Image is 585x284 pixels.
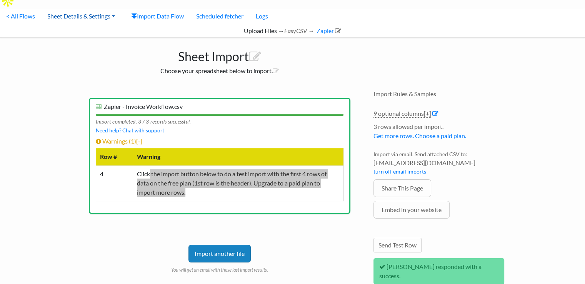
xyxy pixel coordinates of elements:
[373,110,431,118] a: 9 optional columns[+]
[373,150,504,179] li: Import via email. Send attached CSV to:
[373,122,504,144] li: 3 rows allowed per import.
[96,116,343,125] div: Import completed. 3 / 3 records successful.
[284,27,314,34] i: EasyCSV →
[41,8,121,24] a: Sheet Details & Settings
[188,245,251,262] a: Import another file
[131,137,134,145] span: 1
[96,127,164,134] a: Need help? Chat with support
[96,137,142,145] a: Warnings (1)[-]
[373,158,504,167] span: [EMAIL_ADDRESS][DOMAIN_NAME]
[547,246,576,275] iframe: Drift Widget Chat Controller
[81,45,358,64] h1: Sheet Import
[96,148,133,165] th: Row #
[125,8,190,24] a: Import Data Flow
[315,27,341,34] a: Zapier
[89,262,350,274] p: You will get an email with these last import results.
[190,8,250,24] a: Scheduled fetcher
[81,67,358,74] h2: Choose your spreadsheet below to import.
[373,90,504,97] h4: Import Rules & Samples
[373,201,450,219] a: Embed in your website
[424,110,431,117] span: [+]
[136,137,142,145] span: [-]
[133,148,343,165] th: Warning
[373,168,426,175] a: turn off email imports
[373,132,466,139] a: Get more rows. Choose a paid plan.
[379,263,482,279] span: [PERSON_NAME] responded with a success.
[133,165,343,201] td: Click the import button below to do a test import with the first 4 rows of data on the free plan ...
[373,238,422,252] a: Send Test Row
[250,8,274,24] a: Logs
[373,179,431,197] a: Share This Page
[96,165,133,201] td: 4
[104,103,183,110] span: Zapier - Invoice Workflow.csv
